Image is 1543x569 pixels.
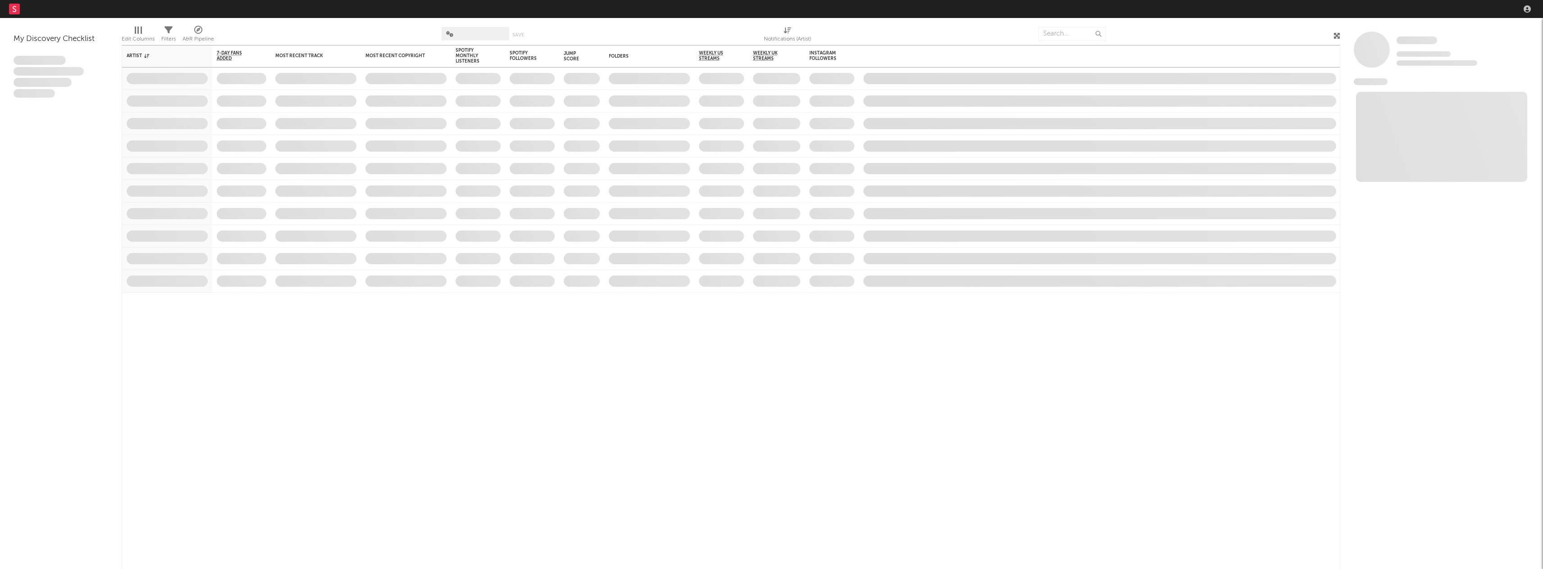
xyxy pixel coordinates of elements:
[609,54,676,59] div: Folders
[510,50,541,61] div: Spotify Followers
[14,56,66,65] span: Lorem ipsum dolor
[14,78,72,87] span: Praesent ac interdum
[753,50,787,61] span: Weekly UK Streams
[365,53,433,59] div: Most Recent Copyright
[1397,51,1451,57] span: Tracking Since: [DATE]
[127,53,194,59] div: Artist
[809,50,841,61] div: Instagram Followers
[1397,60,1477,66] span: 0 fans last week
[161,23,176,49] div: Filters
[1397,36,1437,44] span: Some Artist
[14,67,84,76] span: Integer aliquet in purus et
[456,48,487,64] div: Spotify Monthly Listeners
[217,50,253,61] span: 7-Day Fans Added
[14,89,55,98] span: Aliquam viverra
[122,34,155,45] div: Edit Columns
[275,53,343,59] div: Most Recent Track
[1397,36,1437,45] a: Some Artist
[699,50,730,61] span: Weekly US Streams
[14,34,108,45] div: My Discovery Checklist
[1038,27,1106,41] input: Search...
[564,51,586,62] div: Jump Score
[183,34,214,45] div: A&R Pipeline
[512,32,524,37] button: Save
[161,34,176,45] div: Filters
[764,34,811,45] div: Notifications (Artist)
[764,23,811,49] div: Notifications (Artist)
[122,23,155,49] div: Edit Columns
[1354,78,1388,85] span: News Feed
[183,23,214,49] div: A&R Pipeline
